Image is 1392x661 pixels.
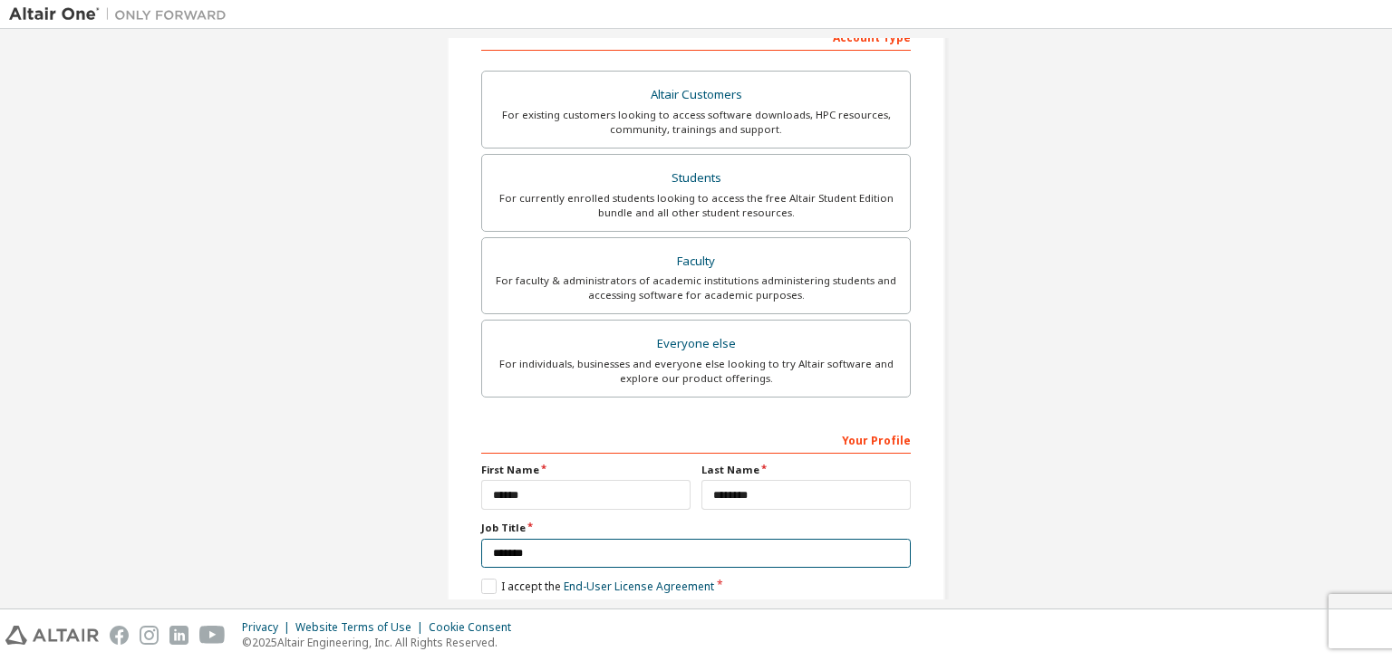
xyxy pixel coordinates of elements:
div: For currently enrolled students looking to access the free Altair Student Edition bundle and all ... [493,191,899,220]
img: linkedin.svg [169,626,188,645]
img: instagram.svg [140,626,159,645]
p: © 2025 Altair Engineering, Inc. All Rights Reserved. [242,635,522,650]
div: Everyone else [493,331,899,357]
div: Privacy [242,620,295,635]
label: I accept the [481,579,714,594]
div: Students [493,166,899,191]
label: Last Name [701,463,911,477]
div: For individuals, businesses and everyone else looking to try Altair software and explore our prod... [493,357,899,386]
div: Faculty [493,249,899,274]
label: First Name [481,463,691,477]
div: For existing customers looking to access software downloads, HPC resources, community, trainings ... [493,108,899,137]
div: Website Terms of Use [295,620,429,635]
img: facebook.svg [110,626,129,645]
div: Cookie Consent [429,620,522,635]
img: altair_logo.svg [5,626,99,645]
img: youtube.svg [199,626,226,645]
div: Your Profile [481,425,911,454]
a: End-User License Agreement [564,579,714,594]
img: Altair One [9,5,236,24]
div: For faculty & administrators of academic institutions administering students and accessing softwa... [493,273,899,302]
label: Job Title [481,521,911,535]
div: Altair Customers [493,82,899,108]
